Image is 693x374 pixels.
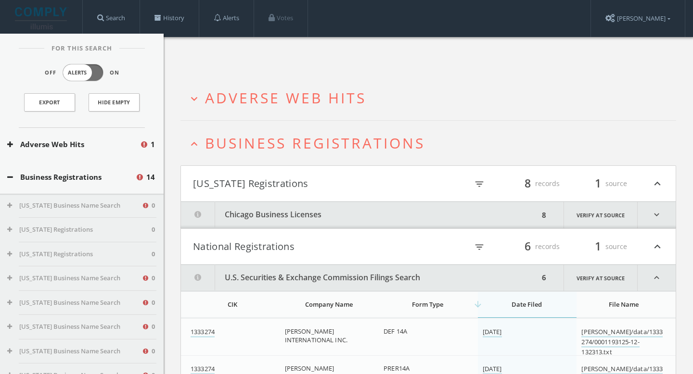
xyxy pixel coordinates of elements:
[188,92,201,105] i: expand_more
[152,298,155,308] span: 0
[188,137,201,150] i: expand_less
[89,93,140,112] button: Hide Empty
[7,139,140,150] button: Adverse Web Hits
[7,274,141,283] button: [US_STATE] Business Name Search
[638,202,676,228] i: expand_more
[152,249,155,259] span: 0
[188,135,676,151] button: expand_lessBusiness Registrations
[193,175,428,192] button: [US_STATE] Registrations
[7,322,141,332] button: [US_STATE] Business Name Search
[539,265,549,291] div: 6
[152,274,155,283] span: 0
[285,300,373,309] div: Company Name
[7,201,141,211] button: [US_STATE] Business Name Search
[44,44,119,53] span: For This Search
[181,202,539,228] button: Chicago Business Licenses
[564,202,638,228] a: Verify at source
[152,347,155,356] span: 0
[539,202,549,228] div: 8
[564,265,638,291] a: Verify at source
[7,225,152,235] button: [US_STATE] Registrations
[181,265,539,291] button: U.S. Securities & Exchange Commission Filings Search
[569,175,627,192] div: source
[520,238,535,255] span: 6
[520,175,535,192] span: 8
[7,298,141,308] button: [US_STATE] Business Name Search
[581,327,663,358] a: [PERSON_NAME]/data/1333274/0001193125-12-132313.txt
[474,242,485,252] i: filter_list
[146,172,155,183] span: 14
[483,327,502,337] a: [DATE]
[651,238,664,255] i: expand_less
[7,347,141,356] button: [US_STATE] Business Name Search
[483,300,571,309] div: Date Filed
[110,69,119,77] span: On
[152,225,155,235] span: 0
[191,300,274,309] div: CIK
[188,90,676,106] button: expand_moreAdverse Web Hits
[474,179,485,189] i: filter_list
[651,175,664,192] i: expand_less
[193,238,428,255] button: National Registrations
[502,175,560,192] div: records
[191,327,215,337] a: 1333274
[205,88,366,108] span: Adverse Web Hits
[384,300,472,309] div: Form Type
[45,69,56,77] span: Off
[590,175,605,192] span: 1
[581,300,666,309] div: File Name
[384,327,407,336] span: DEF 14A
[384,364,410,373] span: PRER14A
[590,238,605,255] span: 1
[152,322,155,332] span: 0
[638,265,676,291] i: expand_less
[569,238,627,255] div: source
[7,172,135,183] button: Business Registrations
[285,327,347,344] span: [PERSON_NAME] INTERNATIONAL INC.
[502,238,560,255] div: records
[7,249,152,259] button: [US_STATE] Registrations
[24,93,75,112] a: Export
[151,139,155,150] span: 1
[15,7,69,29] img: illumis
[205,133,425,153] span: Business Registrations
[152,201,155,211] span: 0
[473,299,483,309] i: arrow_downward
